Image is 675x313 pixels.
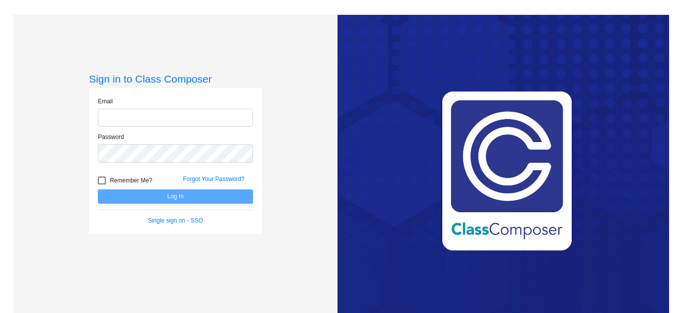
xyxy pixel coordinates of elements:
label: Password [98,133,124,141]
a: Forgot Your Password? [183,176,245,182]
label: Email [98,97,113,106]
a: Single sign on - SSO [148,217,203,224]
span: Remember Me? [110,175,152,186]
h3: Sign in to Class Composer [89,73,262,85]
button: Log In [98,189,253,204]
